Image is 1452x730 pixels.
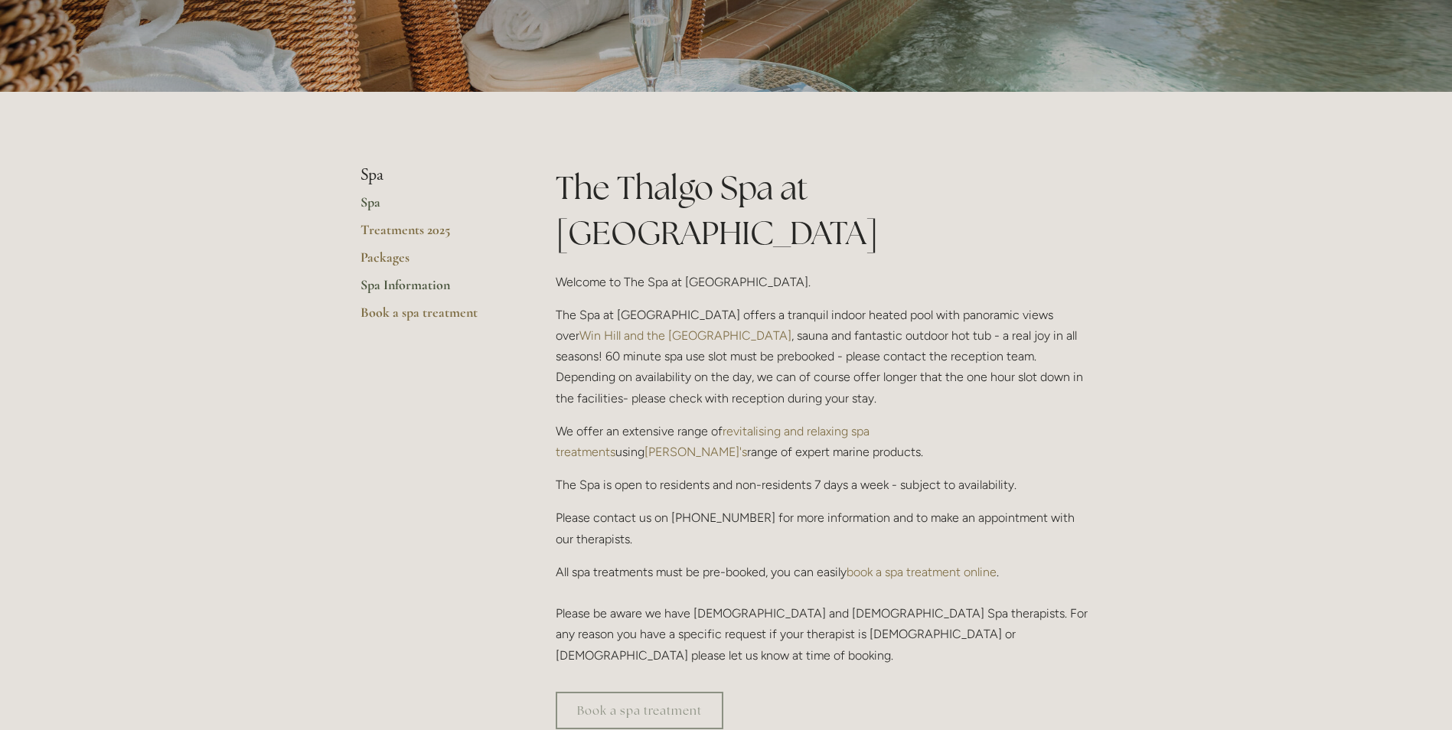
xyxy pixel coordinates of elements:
p: All spa treatments must be pre-booked, you can easily . Please be aware we have [DEMOGRAPHIC_DATA... [556,562,1092,666]
a: Book a spa treatment [361,304,507,331]
a: Treatments 2025 [361,221,507,249]
a: [PERSON_NAME]'s [644,445,747,459]
a: Book a spa treatment [556,692,723,729]
a: Packages [361,249,507,276]
li: Spa [361,165,507,185]
a: book a spa treatment online [847,565,997,579]
a: Spa Information [361,276,507,304]
p: Please contact us on [PHONE_NUMBER] for more information and to make an appointment with our ther... [556,507,1092,549]
a: Win Hill and the [GEOGRAPHIC_DATA] [579,328,791,343]
p: The Spa at [GEOGRAPHIC_DATA] offers a tranquil indoor heated pool with panoramic views over , sau... [556,305,1092,409]
p: We offer an extensive range of using range of expert marine products. [556,421,1092,462]
p: Welcome to The Spa at [GEOGRAPHIC_DATA]. [556,272,1092,292]
a: Spa [361,194,507,221]
h1: The Thalgo Spa at [GEOGRAPHIC_DATA] [556,165,1092,256]
p: The Spa is open to residents and non-residents 7 days a week - subject to availability. [556,474,1092,495]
